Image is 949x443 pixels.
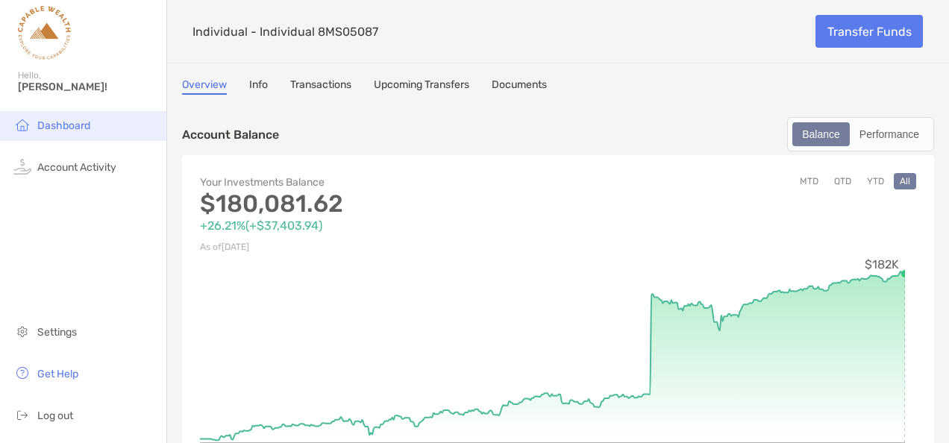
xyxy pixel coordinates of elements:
span: Account Activity [37,161,116,174]
img: get-help icon [13,364,31,382]
button: QTD [828,173,857,189]
a: Transactions [290,78,351,95]
a: Documents [492,78,547,95]
div: segmented control [787,117,934,151]
img: settings icon [13,322,31,340]
a: Overview [182,78,227,95]
p: $180,081.62 [200,195,558,213]
button: YTD [861,173,890,189]
div: Performance [851,124,927,145]
button: All [894,173,916,189]
button: MTD [794,173,824,189]
span: Log out [37,409,73,422]
tspan: $182K [865,257,899,271]
div: Balance [794,124,848,145]
p: Individual - Individual 8MS05087 [192,25,378,39]
a: Transfer Funds [815,15,923,48]
img: Zoe Logo [18,6,71,60]
a: Info [249,78,268,95]
p: Your Investments Balance [200,173,558,192]
p: +26.21% ( +$37,403.94 ) [200,216,558,235]
span: Dashboard [37,119,90,132]
span: Get Help [37,368,78,380]
img: household icon [13,116,31,133]
a: Upcoming Transfers [374,78,469,95]
span: [PERSON_NAME]! [18,81,157,93]
p: Account Balance [182,125,279,144]
img: activity icon [13,157,31,175]
span: Settings [37,326,77,339]
img: logout icon [13,406,31,424]
p: As of [DATE] [200,238,558,257]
